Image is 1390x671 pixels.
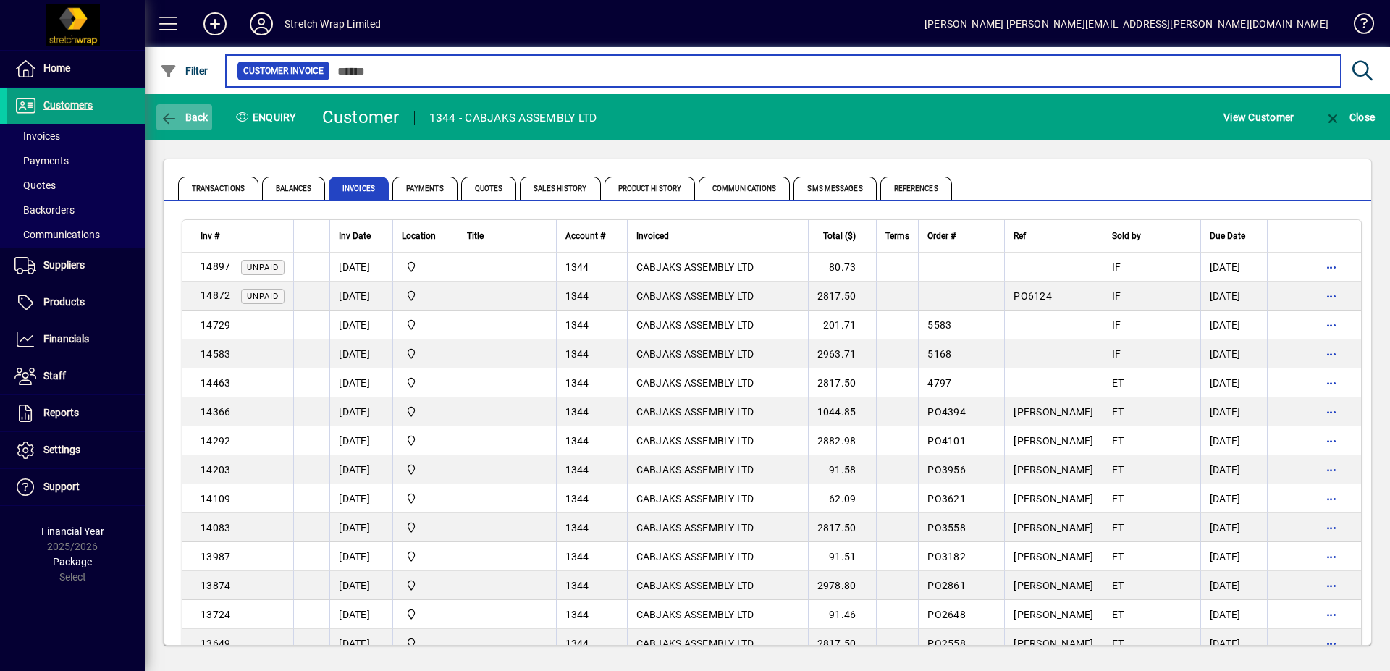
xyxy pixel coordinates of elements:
div: Customer [322,106,400,129]
span: Due Date [1210,228,1245,244]
div: Location [402,228,449,244]
div: Order # [927,228,995,244]
span: Backorders [14,204,75,216]
div: Due Date [1210,228,1258,244]
span: Financial Year [41,526,104,537]
td: [DATE] [329,339,392,368]
span: Invoiced [636,228,669,244]
button: More options [1320,574,1343,597]
span: IF [1112,290,1121,302]
span: References [880,177,952,200]
td: [DATE] [1200,513,1267,542]
span: 14366 [201,406,230,418]
span: Sales History [520,177,600,200]
td: [DATE] [1200,629,1267,658]
td: [DATE] [1200,339,1267,368]
span: CABJAKS ASSEMBLY LTD [636,609,754,620]
span: Filter [160,65,208,77]
span: Products [43,296,85,308]
span: Close [1324,111,1375,123]
td: [DATE] [329,542,392,571]
span: SWL-AKL [402,346,449,362]
span: Sold by [1112,228,1141,244]
button: More options [1320,429,1343,452]
span: 1344 [565,580,589,591]
div: [PERSON_NAME] [PERSON_NAME][EMAIL_ADDRESS][PERSON_NAME][DOMAIN_NAME] [924,12,1328,35]
td: [DATE] [1200,311,1267,339]
span: Customer Invoice [243,64,324,78]
td: [DATE] [329,397,392,426]
span: [PERSON_NAME] [1014,638,1093,649]
div: Sold by [1112,228,1192,244]
td: [DATE] [329,311,392,339]
button: More options [1320,487,1343,510]
span: Order # [927,228,956,244]
span: SWL-AKL [402,578,449,594]
a: Communications [7,222,145,247]
span: 1344 [565,464,589,476]
span: Communications [699,177,790,200]
span: ET [1112,551,1124,562]
span: Settings [43,444,80,455]
div: Inv Date [339,228,384,244]
span: [PERSON_NAME] [1014,609,1093,620]
a: Products [7,284,145,321]
span: ET [1112,377,1124,389]
span: ET [1112,464,1124,476]
button: More options [1320,284,1343,308]
td: [DATE] [329,426,392,455]
span: PO2648 [927,609,966,620]
span: Unpaid [247,263,279,272]
span: [PERSON_NAME] [1014,522,1093,533]
span: 14463 [201,377,230,389]
td: [DATE] [329,282,392,311]
span: PO3558 [927,522,966,533]
a: Quotes [7,173,145,198]
span: Payments [392,177,458,200]
td: 91.58 [808,455,877,484]
span: ET [1112,406,1124,418]
span: Quotes [461,177,517,200]
div: Invoiced [636,228,799,244]
td: 201.71 [808,311,877,339]
a: Payments [7,148,145,173]
button: More options [1320,603,1343,626]
span: CABJAKS ASSEMBLY LTD [636,406,754,418]
span: ET [1112,609,1124,620]
div: 1344 - CABJAKS ASSEMBLY LTD [429,106,597,130]
span: Terms [885,228,909,244]
span: SWL-AKL [402,549,449,565]
span: 1344 [565,493,589,505]
span: SWL-AKL [402,259,449,275]
span: Ref [1014,228,1026,244]
span: SWL-AKL [402,491,449,507]
span: 4797 [927,377,951,389]
span: [PERSON_NAME] [1014,580,1093,591]
a: Reports [7,395,145,431]
span: ET [1112,435,1124,447]
td: [DATE] [329,600,392,629]
span: 14583 [201,348,230,360]
td: [DATE] [1200,368,1267,397]
span: IF [1112,348,1121,360]
span: [PERSON_NAME] [1014,464,1093,476]
td: 2817.50 [808,513,877,542]
span: Title [467,228,484,244]
span: CABJAKS ASSEMBLY LTD [636,638,754,649]
span: SMS Messages [793,177,876,200]
button: More options [1320,458,1343,481]
a: Invoices [7,124,145,148]
span: 14203 [201,464,230,476]
span: CABJAKS ASSEMBLY LTD [636,319,754,331]
button: More options [1320,516,1343,539]
span: CABJAKS ASSEMBLY LTD [636,493,754,505]
span: PO3621 [927,493,966,505]
span: SWL-AKL [402,636,449,651]
td: 91.51 [808,542,877,571]
span: Inv # [201,228,219,244]
a: Backorders [7,198,145,222]
span: SWL-AKL [402,520,449,536]
span: 1344 [565,522,589,533]
span: 1344 [565,377,589,389]
span: Financials [43,333,89,345]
